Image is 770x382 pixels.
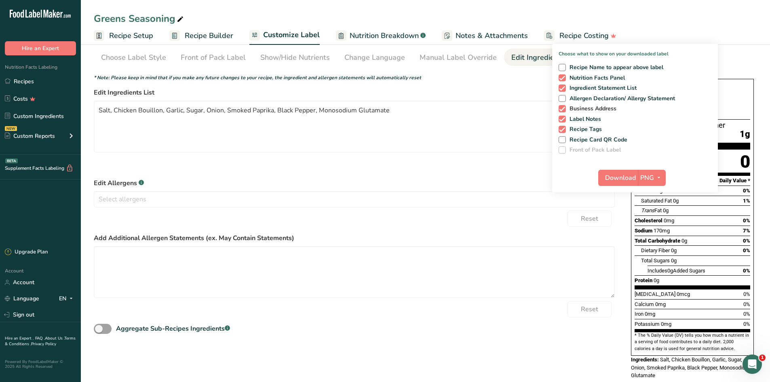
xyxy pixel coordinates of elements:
[677,291,690,297] span: 0mcg
[566,146,621,154] span: Front of Pack Label
[566,116,601,123] span: Label Notes
[566,74,625,82] span: Nutrition Facts Panel
[631,357,659,363] span: Ingredients:
[631,357,750,378] span: Salt, Chicken Bouillon, Garlic, Sugar, Onion, Smoked Paprika, Black Pepper, Monosodium Glutamate
[635,321,660,327] span: Potassium
[743,311,750,317] span: 0%
[638,170,666,186] button: PNG
[673,198,679,204] span: 0g
[654,228,670,234] span: 170mg
[655,301,666,307] span: 0mg
[663,207,669,213] span: 0g
[456,30,528,41] span: Notes & Attachments
[641,198,672,204] span: Saturated Fat
[645,311,655,317] span: 0mg
[260,52,330,63] div: Show/Hide Nutrients
[94,233,615,243] label: Add Additional Allergen Statements (ex. May Contain Statements)
[743,355,762,374] iframe: Intercom live chat
[566,84,637,92] span: Ingredient Statement List
[641,207,662,213] span: Fat
[344,52,405,63] div: Change Language
[635,277,652,283] span: Protein
[743,301,750,307] span: 0%
[581,214,598,224] span: Reset
[5,336,76,347] a: Terms & Conditions .
[605,173,636,183] span: Download
[45,336,64,341] a: About Us .
[559,30,609,41] span: Recipe Costing
[743,217,750,224] span: 0%
[94,74,421,81] i: * Note: Please keep in mind that if you make any future changes to your recipe, the ingredient an...
[667,268,673,274] span: 0g
[566,126,602,133] span: Recipe Tags
[743,321,750,327] span: 0%
[635,238,680,244] span: Total Carbohydrate
[169,27,233,45] a: Recipe Builder
[566,64,664,71] span: Recipe Name to appear above label
[544,27,616,45] a: Recipe Costing
[635,291,675,297] span: [MEDICAL_DATA]
[94,178,615,188] label: Edit Allergens
[94,11,185,26] div: Greens Seasoning
[640,173,654,183] span: PNG
[116,324,230,333] div: Aggregate Sub-Recipes Ingredients
[552,44,718,57] p: Choose what to show on your downloaded label
[671,247,677,253] span: 0g
[567,211,612,227] button: Reset
[94,88,615,97] label: Edit Ingredients List
[664,217,674,224] span: 0mg
[101,52,166,63] div: Choose Label Style
[31,341,56,347] a: Privacy Policy
[5,359,76,369] div: Powered By FoodLabelMaker © 2025 All Rights Reserved
[5,126,17,131] div: NEW
[635,228,652,234] span: Sodium
[635,311,643,317] span: Iron
[566,95,675,102] span: Allergen Declaration/ Allergy Statement
[5,336,34,341] a: Hire an Expert .
[641,257,670,264] span: Total Sugars
[743,198,750,204] span: 1%
[740,151,750,173] div: 0
[5,41,76,55] button: Hire an Expert
[94,27,153,45] a: Recipe Setup
[442,27,528,45] a: Notes & Attachments
[109,30,153,41] span: Recipe Setup
[336,27,426,45] a: Nutrition Breakdown
[641,247,670,253] span: Dietary Fiber
[759,355,766,361] span: 1
[263,30,320,40] span: Customize Label
[567,301,612,317] button: Reset
[249,26,320,45] a: Customize Label
[350,30,419,41] span: Nutrition Breakdown
[671,257,677,264] span: 0g
[743,247,750,253] span: 0%
[743,291,750,297] span: 0%
[740,129,750,139] span: 1g
[743,228,750,234] span: 7%
[5,158,18,163] div: BETA
[654,277,659,283] span: 0g
[743,188,750,194] span: 0%
[641,207,654,213] i: Trans
[59,294,76,304] div: EN
[511,52,614,63] div: Edit Ingredients/Allergens List
[635,332,750,352] section: * The % Daily Value (DV) tells you how much a nutrient in a serving of food contributes to a dail...
[648,268,705,274] span: Includes Added Sugars
[35,336,45,341] a: FAQ .
[635,301,654,307] span: Calcium
[743,268,750,274] span: 0%
[566,105,617,112] span: Business Address
[5,291,39,306] a: Language
[5,132,55,140] div: Custom Reports
[661,321,671,327] span: 0mg
[743,238,750,244] span: 0%
[598,170,638,186] button: Download
[420,52,497,63] div: Manual Label Override
[581,304,598,314] span: Reset
[181,52,246,63] div: Front of Pack Label
[566,136,628,144] span: Recipe Card QR Code
[635,217,662,224] span: Cholesterol
[5,248,48,256] div: Upgrade Plan
[94,193,614,205] input: Select allergens
[681,238,687,244] span: 0g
